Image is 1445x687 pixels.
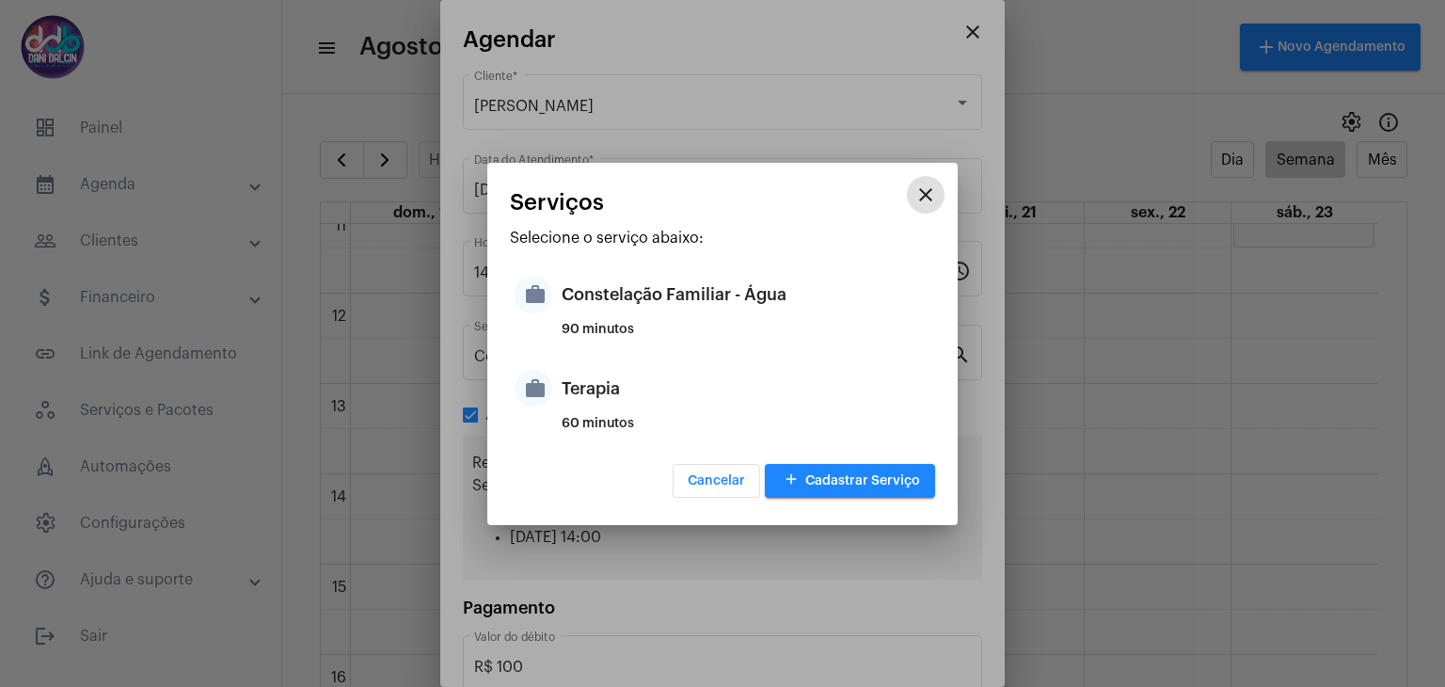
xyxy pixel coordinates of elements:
p: Selecione o serviço abaixo: [510,230,935,247]
div: 60 minutos [562,417,930,445]
mat-icon: close [914,184,937,206]
mat-icon: work [515,370,552,407]
mat-icon: add [780,468,802,493]
button: Cadastrar Serviço [765,464,935,498]
span: Cancelar [688,474,745,487]
div: Constelação Familiar - Água [562,266,930,323]
button: Cancelar [673,464,760,498]
mat-icon: work [515,276,552,313]
div: 90 minutos [562,323,930,351]
span: Cadastrar Serviço [780,474,920,487]
div: Terapia [562,360,930,417]
span: Serviços [510,190,604,215]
